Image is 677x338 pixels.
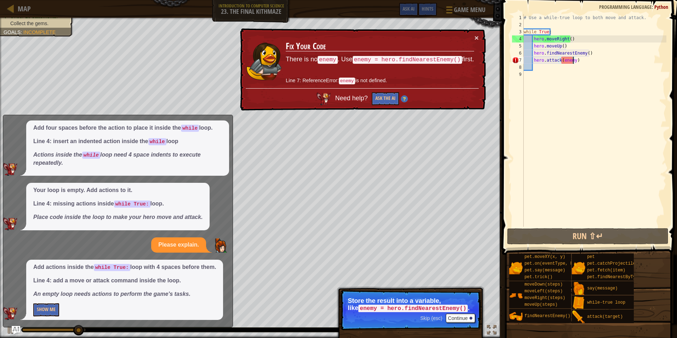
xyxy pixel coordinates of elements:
[403,5,415,12] span: Ask AI
[440,3,490,19] button: Game Menu
[587,254,595,259] span: pet
[12,326,20,334] button: Ask AI
[587,300,625,305] span: while-true loop
[524,302,558,307] span: moveUp(steps)
[10,21,49,26] span: Collect the gems.
[454,5,485,15] span: Game Menu
[148,138,166,145] code: while
[474,34,479,41] button: ×
[3,307,17,320] img: AI
[339,78,355,84] code: enemy
[82,152,100,159] code: while
[317,92,331,105] img: AI
[420,315,442,321] span: Skip (esc)
[33,152,201,166] em: Actions inside the loop need 4 space indents to execute repeatedly.
[358,305,468,312] code: enemy = hero.findNearestEnemy()
[318,56,338,64] code: enemy
[524,254,565,259] span: pet.moveXY(x, y)
[399,3,418,16] button: Ask AI
[18,4,31,13] span: Map
[14,4,31,13] a: Map
[599,4,652,10] span: Programming language
[512,35,524,43] div: 4
[33,303,59,316] button: Show Me
[652,4,654,10] span: :
[4,20,68,27] li: Collect the gems.
[512,14,524,21] div: 1
[286,41,474,51] h3: Fix Your Code
[94,264,130,271] code: while True:
[422,5,433,12] span: Hints
[181,125,199,132] code: while
[524,314,570,319] span: findNearestEnemy()
[33,200,203,208] p: Line 4: missing actions inside loop.
[33,214,203,220] em: Place code inside the loop to make your hero move and attack.
[587,275,656,280] span: pet.findNearestByType(type)
[524,275,552,280] span: pet.trick()
[33,263,216,271] p: Add actions inside the loop with 4 spaces before them.
[524,295,565,300] span: moveRight(steps)
[213,238,227,253] img: Player
[509,289,523,302] img: portrait.png
[587,261,653,266] span: pet.catchProjectile(arrow)
[3,163,17,176] img: AI
[654,4,668,10] span: Python
[524,261,591,266] span: pet.on(eventType, handler)
[572,261,585,275] img: portrait.png
[286,77,474,85] p: Line 7: ReferenceError: is not defined.
[21,29,23,35] span: :
[446,314,475,323] button: Continue
[507,228,669,244] button: Run ⇧↵
[587,286,618,291] span: say(message)
[572,296,585,310] img: portrait.png
[512,57,524,64] div: 7
[4,29,21,35] span: Goals
[572,282,585,295] img: portrait.png
[33,124,222,132] p: Add four spaces before the action to place it inside the loop.
[512,43,524,50] div: 5
[23,29,56,35] span: Incomplete
[335,95,369,102] span: Need help?
[353,56,462,64] code: enemy = hero.findNearestEnemy()
[512,64,524,71] div: 8
[512,71,524,78] div: 9
[33,277,216,285] p: Line 4: add a move or attack command inside the loop.
[587,314,623,319] span: attack(target)
[512,50,524,57] div: 6
[572,310,585,324] img: portrait.png
[33,137,222,146] p: Line 4: insert an indented action inside the loop
[286,55,474,64] p: There is no . Use first.
[524,282,563,287] span: moveDown(steps)
[401,95,408,102] img: Hint
[33,186,203,195] p: Your loop is empty. Add actions to it.
[509,261,523,275] img: portrait.png
[372,92,399,105] button: Ask the AI
[114,201,150,208] code: while True:
[3,218,17,230] img: AI
[524,289,563,294] span: moveLeft(steps)
[348,297,473,312] p: Store the result into a variable, like .
[246,42,281,81] img: duck_illia.png
[512,28,524,35] div: 3
[524,268,565,273] span: pet.say(message)
[509,310,523,323] img: portrait.png
[33,291,190,297] em: An empty loop needs actions to perform the game's tasks.
[158,241,199,249] p: Please explain.
[587,268,625,273] span: pet.fetch(item)
[512,21,524,28] div: 2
